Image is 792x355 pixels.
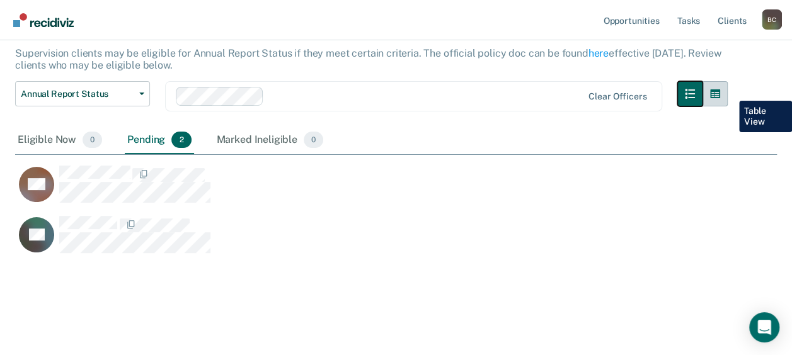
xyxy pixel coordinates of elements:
[588,91,646,102] div: Clear officers
[214,127,326,154] div: Marked Ineligible0
[15,215,682,266] div: CaseloadOpportunityCell-02924510
[15,47,721,71] p: Supervision clients may be eligible for Annual Report Status if they meet certain criteria. The o...
[125,127,193,154] div: Pending2
[21,89,134,99] span: Annual Report Status
[762,9,782,30] div: B C
[749,312,779,342] div: Open Intercom Messenger
[15,165,682,215] div: CaseloadOpportunityCell-02492290
[15,81,150,106] button: Annual Report Status
[13,13,74,27] img: Recidiviz
[762,9,782,30] button: Profile dropdown button
[171,132,191,148] span: 2
[15,127,105,154] div: Eligible Now0
[83,132,102,148] span: 0
[304,132,323,148] span: 0
[588,47,609,59] a: here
